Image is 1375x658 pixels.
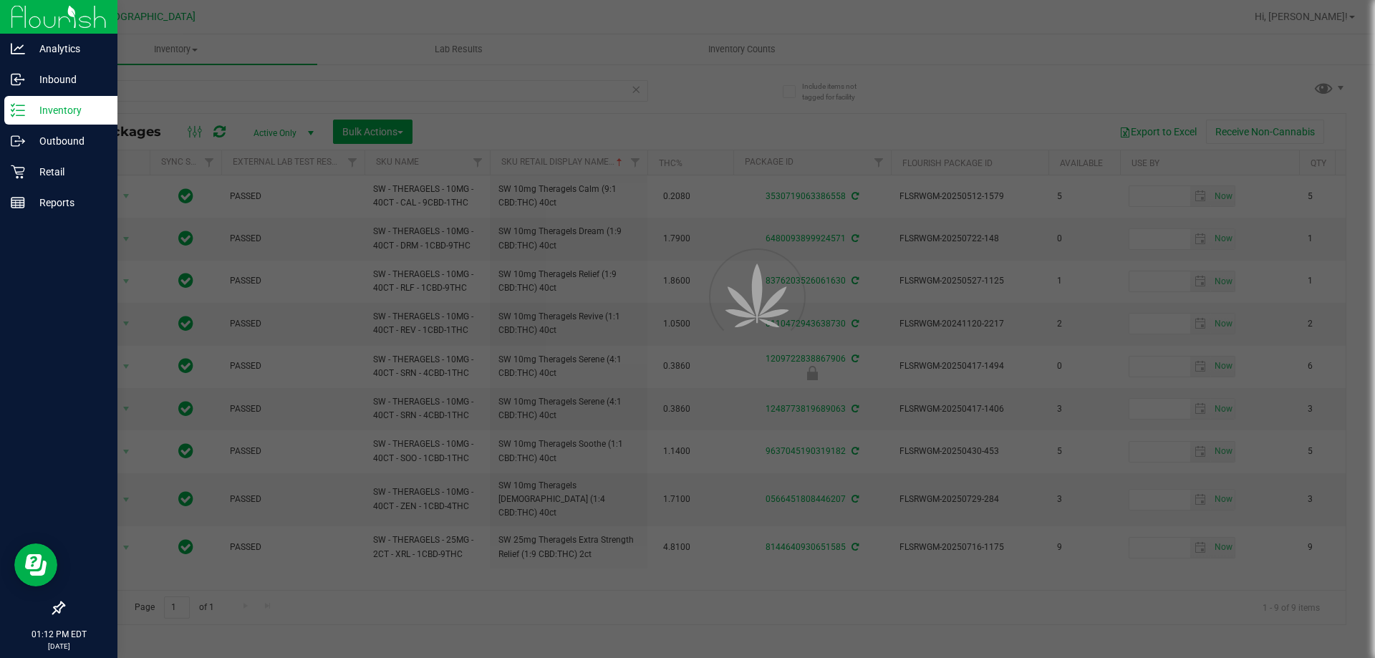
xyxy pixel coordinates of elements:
[25,40,111,57] p: Analytics
[6,628,111,641] p: 01:12 PM EDT
[11,134,25,148] inline-svg: Outbound
[25,102,111,119] p: Inventory
[25,194,111,211] p: Reports
[11,72,25,87] inline-svg: Inbound
[6,641,111,652] p: [DATE]
[11,103,25,117] inline-svg: Inventory
[11,165,25,179] inline-svg: Retail
[11,42,25,56] inline-svg: Analytics
[11,195,25,210] inline-svg: Reports
[25,71,111,88] p: Inbound
[25,132,111,150] p: Outbound
[25,163,111,180] p: Retail
[14,543,57,586] iframe: Resource center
